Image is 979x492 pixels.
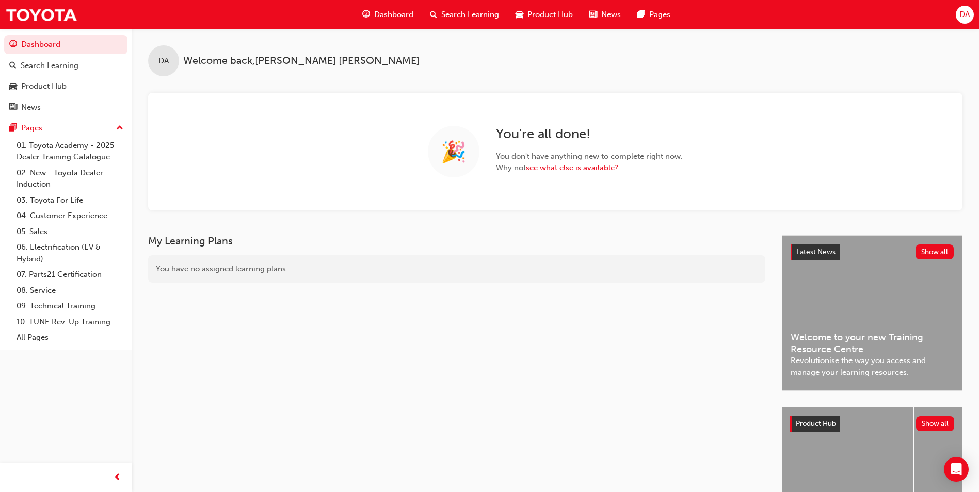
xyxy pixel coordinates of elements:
[5,3,77,26] img: Trak
[12,165,127,192] a: 02. New - Toyota Dealer Induction
[4,56,127,75] a: Search Learning
[4,35,127,54] a: Dashboard
[496,126,683,142] h2: You ' re all done!
[916,244,954,259] button: Show all
[354,4,422,25] a: guage-iconDashboard
[637,8,645,21] span: pages-icon
[791,355,954,378] span: Revolutionise the way you access and manage your learning resources.
[4,119,127,138] button: Pages
[362,8,370,21] span: guage-icon
[116,122,123,135] span: up-icon
[12,298,127,314] a: 09. Technical Training
[782,235,962,391] a: Latest NewsShow allWelcome to your new Training Resource CentreRevolutionise the way you access a...
[601,9,621,21] span: News
[589,8,597,21] span: news-icon
[183,55,420,67] span: Welcome back , [PERSON_NAME] [PERSON_NAME]
[507,4,581,25] a: car-iconProduct Hub
[374,9,413,21] span: Dashboard
[148,255,765,283] div: You have no assigned learning plans
[21,122,42,134] div: Pages
[21,80,67,92] div: Product Hub
[649,9,670,21] span: Pages
[12,314,127,330] a: 10. TUNE Rev-Up Training
[944,457,969,482] div: Open Intercom Messenger
[4,33,127,119] button: DashboardSearch LearningProduct HubNews
[158,55,169,67] span: DA
[441,9,499,21] span: Search Learning
[629,4,679,25] a: pages-iconPages
[148,235,765,247] h3: My Learning Plans
[581,4,629,25] a: news-iconNews
[12,239,127,267] a: 06. Electrification (EV & Hybrid)
[12,192,127,208] a: 03. Toyota For Life
[441,146,467,158] span: 🎉
[12,208,127,224] a: 04. Customer Experience
[430,8,437,21] span: search-icon
[959,9,970,21] span: DA
[4,77,127,96] a: Product Hub
[796,248,836,256] span: Latest News
[916,416,955,431] button: Show all
[4,98,127,117] a: News
[526,163,618,172] a: see what else is available?
[516,8,523,21] span: car-icon
[12,138,127,165] a: 01. Toyota Academy - 2025 Dealer Training Catalogue
[796,419,836,428] span: Product Hub
[12,283,127,299] a: 08. Service
[21,60,78,72] div: Search Learning
[9,40,17,50] span: guage-icon
[9,61,17,71] span: search-icon
[790,416,954,432] a: Product HubShow all
[9,124,17,133] span: pages-icon
[12,330,127,346] a: All Pages
[12,224,127,240] a: 05. Sales
[422,4,507,25] a: search-iconSearch Learning
[956,6,974,24] button: DA
[496,151,683,162] span: You don ' t have anything new to complete right now.
[9,82,17,91] span: car-icon
[527,9,573,21] span: Product Hub
[12,267,127,283] a: 07. Parts21 Certification
[496,162,683,174] span: Why not
[21,102,41,113] div: News
[9,103,17,112] span: news-icon
[114,471,121,484] span: prev-icon
[791,244,954,260] a: Latest NewsShow all
[791,332,954,355] span: Welcome to your new Training Resource Centre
